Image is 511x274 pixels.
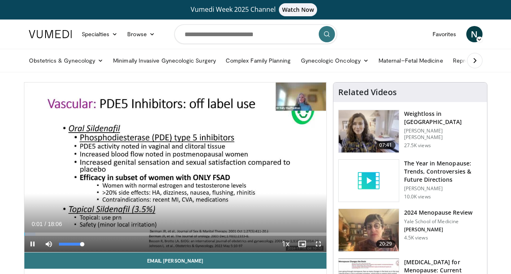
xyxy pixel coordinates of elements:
[30,3,481,16] a: Vumedi Week 2025 ChannelWatch Now
[221,52,296,69] a: Complex Family Planning
[404,194,431,200] p: 10.0K views
[376,141,396,149] span: 07:41
[339,160,399,202] img: video_placeholder_short.svg
[296,52,374,69] a: Gynecologic Oncology
[32,221,43,227] span: 0:01
[310,236,326,252] button: Fullscreen
[24,252,326,269] a: Email [PERSON_NAME]
[404,235,428,241] p: 4.5K views
[24,52,109,69] a: Obstetrics & Gynecology
[338,110,482,153] a: 07:41 Weightloss in [GEOGRAPHIC_DATA] [PERSON_NAME] [PERSON_NAME] 27.5K views
[77,26,123,42] a: Specialties
[404,128,482,141] p: [PERSON_NAME] [PERSON_NAME]
[428,26,461,42] a: Favorites
[338,209,482,252] a: 20:29 2024 Menopause Review Yale School of Medicine [PERSON_NAME] 4.5K views
[466,26,483,42] a: N
[122,26,160,42] a: Browse
[48,221,62,227] span: 18:06
[404,226,472,233] p: [PERSON_NAME]
[404,159,482,184] h3: The Year in Menopause: Trends, Controversies & Future Directions
[108,52,221,69] a: Minimally Invasive Gynecologic Surgery
[59,243,82,246] div: Volume Level
[404,218,472,225] p: Yale School of Medicine
[338,87,397,97] h4: Related Videos
[376,240,396,248] span: 20:29
[279,3,317,16] span: Watch Now
[339,209,399,251] img: 692f135d-47bd-4f7e-b54d-786d036e68d3.150x105_q85_crop-smart_upscale.jpg
[41,236,57,252] button: Mute
[24,233,326,236] div: Progress Bar
[338,159,482,202] a: The Year in Menopause: Trends, Controversies & Future Directions [PERSON_NAME] 10.0K views
[24,83,326,252] video-js: Video Player
[294,236,310,252] button: Enable picture-in-picture mode
[29,30,72,38] img: VuMedi Logo
[404,110,482,126] h3: Weightloss in [GEOGRAPHIC_DATA]
[404,142,431,149] p: 27.5K views
[174,24,337,44] input: Search topics, interventions
[278,236,294,252] button: Playback Rate
[404,185,482,192] p: [PERSON_NAME]
[404,209,472,217] h3: 2024 Menopause Review
[45,221,46,227] span: /
[374,52,448,69] a: Maternal–Fetal Medicine
[24,236,41,252] button: Pause
[339,110,399,152] img: 9983fed1-7565-45be-8934-aef1103ce6e2.150x105_q85_crop-smart_upscale.jpg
